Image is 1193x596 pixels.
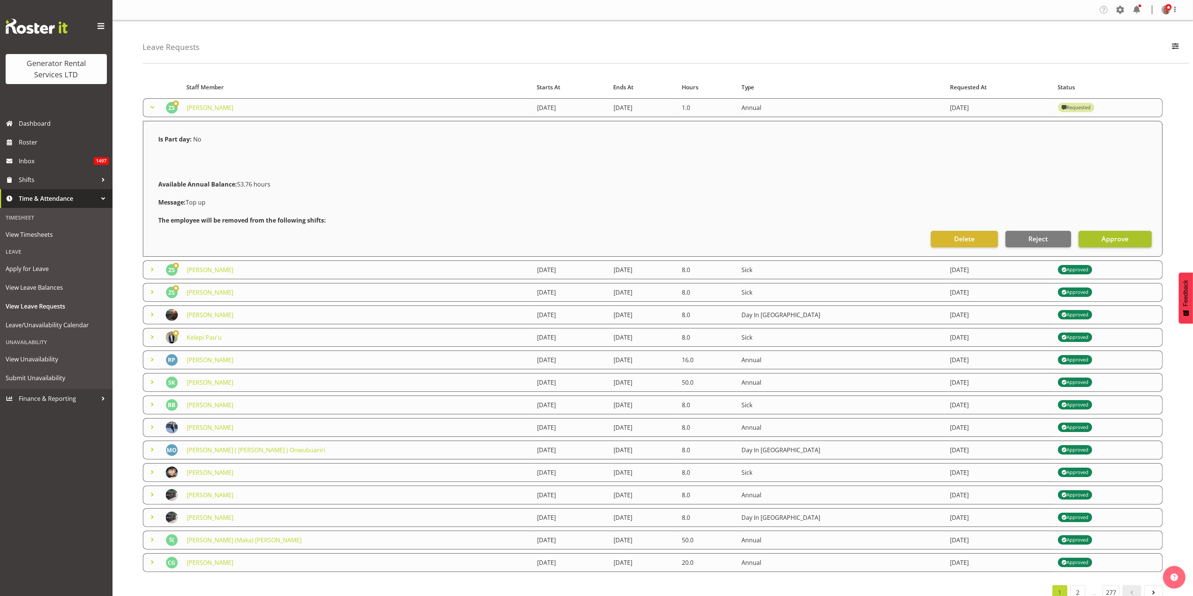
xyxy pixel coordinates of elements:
a: Kelepi Pau'u [187,333,222,342]
a: Apply for Leave [2,259,111,278]
td: 8.0 [678,418,737,437]
span: Type [741,83,755,92]
td: Sick [737,260,945,279]
span: View Unavailability [6,354,107,365]
img: zach-satiu198.jpg [166,264,178,276]
td: Sick [737,396,945,414]
a: [PERSON_NAME] [187,558,233,567]
span: Ends At [613,83,633,92]
img: dave-wallaced2e02bf5a44ca49c521115b89c5c4806.png [1161,5,1170,14]
img: zach-satiu198.jpg [166,102,178,114]
span: View Leave Balances [6,282,107,293]
td: [DATE] [533,463,609,482]
td: [DATE] [533,553,609,572]
span: Shifts [19,174,98,185]
td: [DATE] [609,351,678,369]
td: Annual [737,418,945,437]
td: [DATE] [609,531,678,549]
td: [DATE] [945,260,1053,279]
a: [PERSON_NAME] [187,311,233,319]
img: stephen-kennedy2327.jpg [166,376,178,388]
div: Approved [1061,491,1088,500]
span: Starts At [537,83,561,92]
td: [DATE] [609,553,678,572]
td: [DATE] [609,418,678,437]
img: chris-fry713a93f5bd2e892ba2382d9a4853c96d.png [166,309,178,321]
td: [DATE] [533,351,609,369]
div: Approved [1061,468,1088,477]
a: [PERSON_NAME] [187,513,233,522]
div: Approved [1061,310,1088,319]
td: Sick [737,463,945,482]
td: Annual [737,531,945,549]
span: Dashboard [19,118,109,129]
strong: Is Part day: [158,135,192,143]
td: Day In [GEOGRAPHIC_DATA] [737,441,945,459]
td: [DATE] [533,508,609,527]
td: [DATE] [609,486,678,504]
td: [DATE] [945,98,1053,117]
div: Leave [2,244,111,259]
img: sam-carter0eb4346ed2dfce8ceab3fa72bb937eee.png [166,421,178,433]
a: [PERSON_NAME] [187,491,233,499]
span: Finance & Reporting [19,393,98,404]
td: [DATE] [533,531,609,549]
span: Status [1058,83,1075,92]
span: View Timesheets [6,229,107,240]
td: 8.0 [678,486,737,504]
td: 16.0 [678,351,737,369]
div: Approved [1061,558,1088,567]
td: [DATE] [609,441,678,459]
span: Reject [1028,234,1048,244]
td: 8.0 [678,508,737,527]
img: cody-gillies1338.jpg [166,557,178,569]
a: [PERSON_NAME] [187,468,233,477]
td: [DATE] [533,328,609,347]
td: [DATE] [533,373,609,392]
td: [DATE] [609,396,678,414]
td: Sick [737,328,945,347]
span: Inbox [19,155,94,167]
td: Annual [737,486,945,504]
div: 53.76 hours [154,175,1152,193]
span: Submit Unavailability [6,372,107,384]
td: [DATE] [609,373,678,392]
div: Approved [1061,378,1088,387]
td: 20.0 [678,553,737,572]
div: Top up [154,193,1152,211]
img: zach-satiu198.jpg [166,286,178,298]
a: [PERSON_NAME] [187,104,233,112]
td: 8.0 [678,283,737,302]
td: [DATE] [533,306,609,324]
strong: Message: [158,198,186,206]
a: [PERSON_NAME] (Maka) [PERSON_NAME] [187,536,302,544]
img: Rosterit website logo [6,19,68,34]
a: [PERSON_NAME] [187,378,233,387]
span: No [193,135,201,143]
td: 50.0 [678,531,737,549]
a: Submit Unavailability [2,369,111,387]
span: Time & Attendance [19,193,98,204]
div: Approved [1061,288,1088,297]
td: [DATE] [945,508,1053,527]
a: [PERSON_NAME] [187,401,233,409]
a: View Leave Requests [2,297,111,316]
img: sione-maka-c5-fifita192.jpg [166,534,178,546]
button: Delete [931,231,998,247]
div: Approved [1061,265,1088,274]
div: Approved [1061,333,1088,342]
td: [DATE] [533,396,609,414]
td: [DATE] [945,328,1053,347]
h4: Leave Requests [143,43,200,51]
td: [DATE] [609,328,678,347]
td: [DATE] [533,441,609,459]
td: Annual [737,351,945,369]
span: 1497 [94,157,109,165]
td: [DATE] [609,306,678,324]
img: ben-bennington151.jpg [166,399,178,411]
a: [PERSON_NAME] [187,288,233,296]
button: Reject [1005,231,1071,247]
div: Approved [1061,536,1088,545]
td: [DATE] [945,306,1053,324]
a: View Timesheets [2,225,111,244]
